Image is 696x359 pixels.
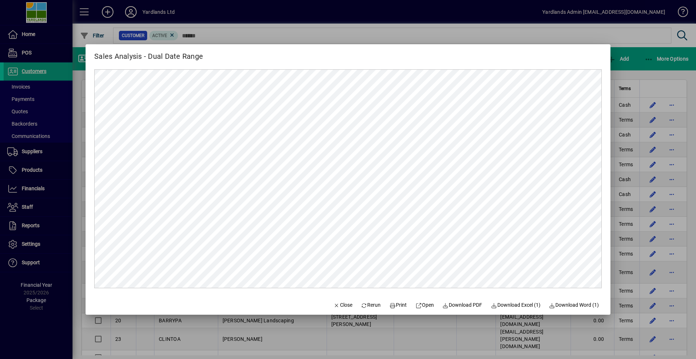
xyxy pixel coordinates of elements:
[333,301,352,309] span: Close
[491,301,540,309] span: Download Excel (1)
[86,44,212,62] h2: Sales Analysis - Dual Date Range
[549,301,599,309] span: Download Word (1)
[546,299,602,312] button: Download Word (1)
[389,301,407,309] span: Print
[443,301,482,309] span: Download PDF
[331,299,355,312] button: Close
[386,299,410,312] button: Print
[440,299,485,312] a: Download PDF
[488,299,543,312] button: Download Excel (1)
[413,299,437,312] a: Open
[361,301,381,309] span: Rerun
[415,301,434,309] span: Open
